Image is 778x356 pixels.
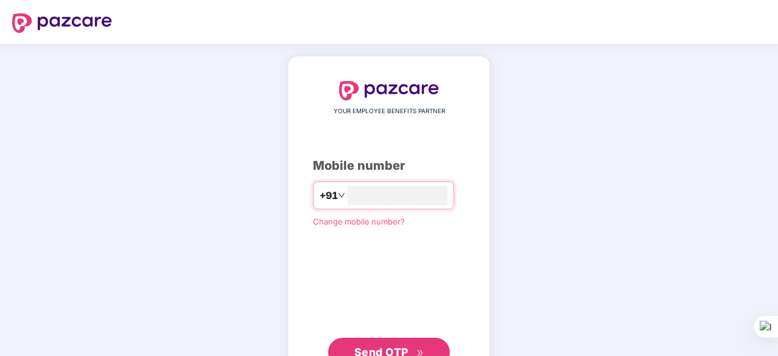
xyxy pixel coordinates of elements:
span: YOUR EMPLOYEE BENEFITS PARTNER [334,106,445,116]
span: +91 [320,188,338,203]
img: logo [12,13,112,33]
img: logo [339,81,439,100]
div: Mobile number [313,156,465,175]
span: down [338,192,345,199]
a: Change mobile number? [313,217,405,226]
